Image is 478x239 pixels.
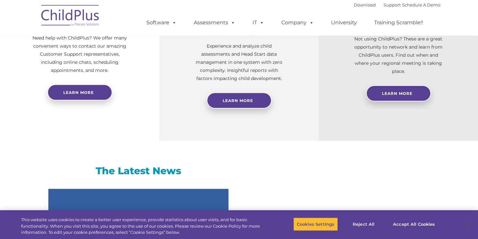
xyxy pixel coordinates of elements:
[207,92,272,108] a: Learn More
[293,217,338,231] button: Cookies Settings
[246,16,271,29] a: IT
[275,16,320,29] a: Company
[354,2,376,7] a: Download
[63,90,94,95] span: Learn more
[38,0,103,33] img: ChildPlus by Procare Solutions
[223,98,253,103] span: Learn More
[384,2,401,7] a: Support
[389,217,438,231] button: Accept All Cookies
[382,91,412,96] span: Learn More
[325,16,363,29] a: University
[47,84,112,100] a: Learn more
[192,42,286,83] p: Experience and analyze child assessments and Head Start data management in one system with zero c...
[32,34,127,74] p: Need help with ChildPlus? We offer many convenient ways to contact our amazing Customer Support r...
[460,217,475,231] button: Close
[366,85,431,101] a: Learn More
[351,35,446,75] p: Not using ChildPlus? These are a great opportunity to network and learn from ChildPlus users. Fin...
[402,2,440,7] a: Schedule A Demo
[21,217,263,236] div: This website uses cookies to create a better user experience, provide statistics about user visit...
[48,165,228,177] h3: The Latest News
[368,16,430,29] a: Training Scramble!!
[354,2,440,7] font: |
[140,16,183,29] a: Software
[343,217,384,231] button: Reject All
[187,16,242,29] a: Assessments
